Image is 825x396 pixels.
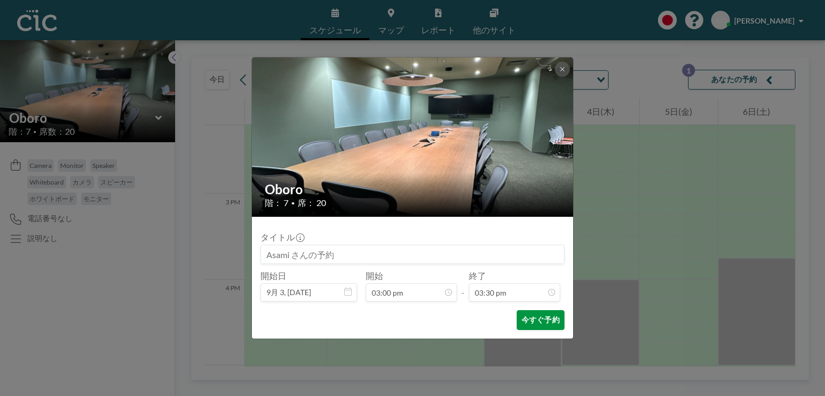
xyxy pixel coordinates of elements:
[291,199,295,207] span: •
[298,197,326,208] span: 席： 20
[265,197,288,208] span: 階： 7
[461,274,465,298] span: -
[517,310,565,330] button: 今すぐ予約
[265,181,561,197] h2: Oboro
[260,270,286,281] label: 開始日
[261,245,564,263] input: Asami さんの予約
[260,232,303,243] label: タイトル
[366,270,383,281] label: 開始
[469,270,486,281] label: 終了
